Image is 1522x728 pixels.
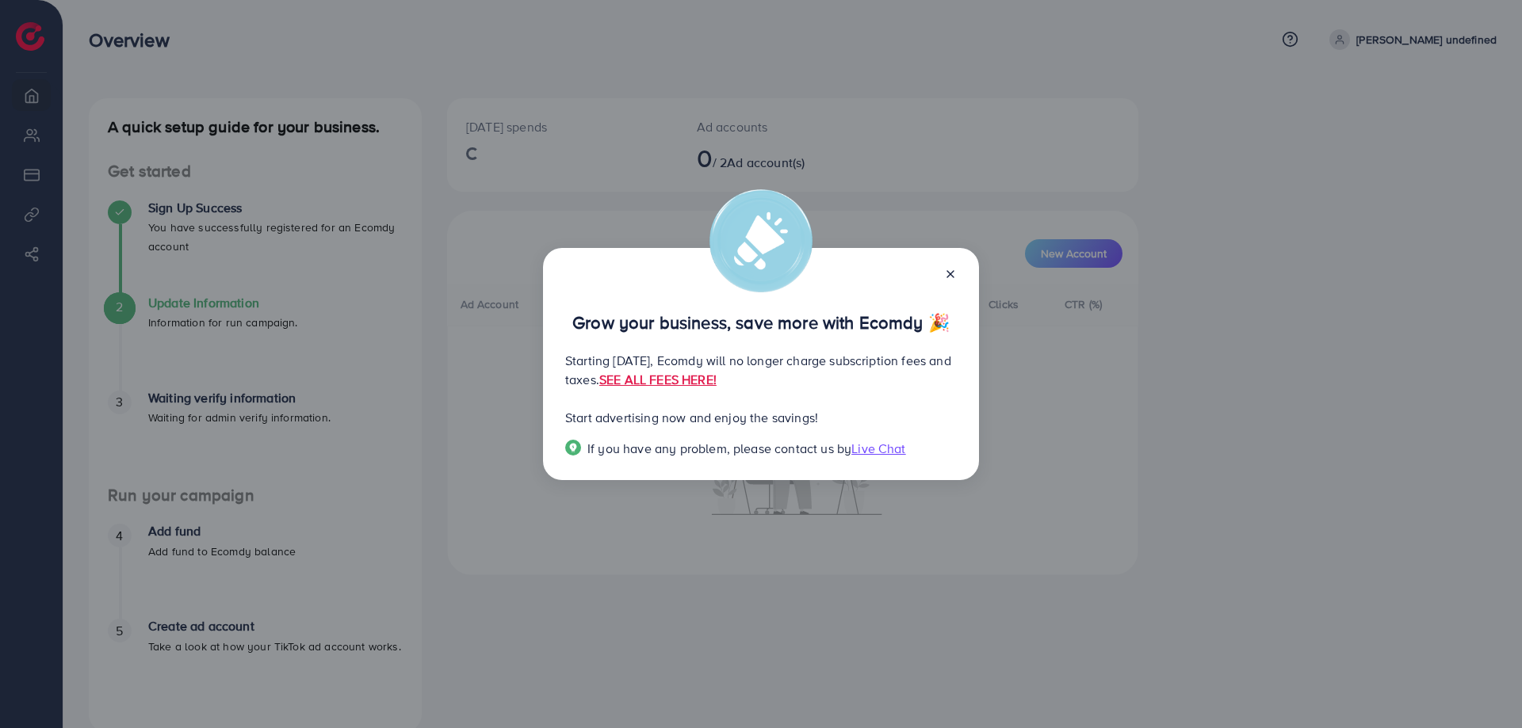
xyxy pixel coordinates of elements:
[565,313,957,332] p: Grow your business, save more with Ecomdy 🎉
[587,440,851,457] span: If you have any problem, please contact us by
[565,351,957,389] p: Starting [DATE], Ecomdy will no longer charge subscription fees and taxes.
[565,440,581,455] img: Popup guide
[709,189,813,292] img: alert
[565,408,957,427] p: Start advertising now and enjoy the savings!
[851,440,905,457] span: Live Chat
[599,371,717,388] a: SEE ALL FEES HERE!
